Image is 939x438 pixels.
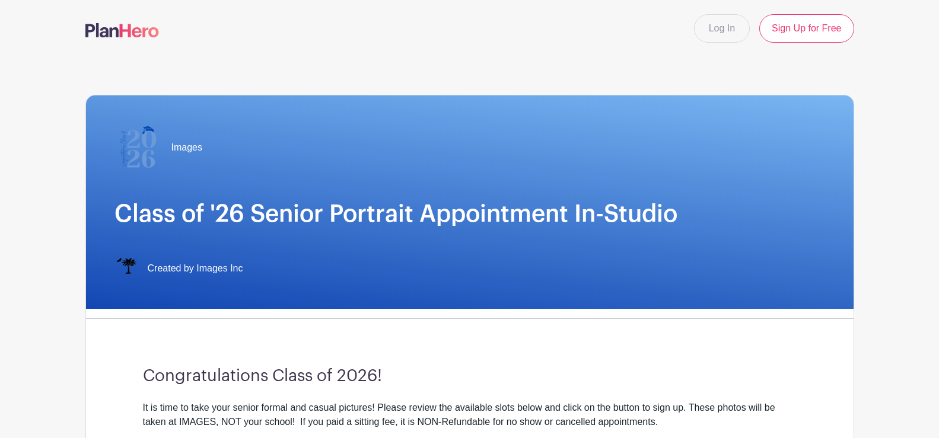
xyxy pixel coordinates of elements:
img: 2026%20logo%20(2).png [114,124,162,171]
a: Log In [694,14,750,43]
img: logo-507f7623f17ff9eddc593b1ce0a138ce2505c220e1c5a4e2b4648c50719b7d32.svg [85,23,159,37]
div: It is time to take your senior formal and casual pictures! Please review the available slots belo... [143,401,797,429]
h1: Class of '26 Senior Portrait Appointment In-Studio [114,200,825,228]
a: Sign Up for Free [759,14,854,43]
span: Created by Images Inc [148,261,243,276]
img: IMAGES%20logo%20transparenT%20PNG%20s.png [114,257,138,280]
h3: Congratulations Class of 2026! [143,366,797,386]
span: Images [171,140,202,155]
